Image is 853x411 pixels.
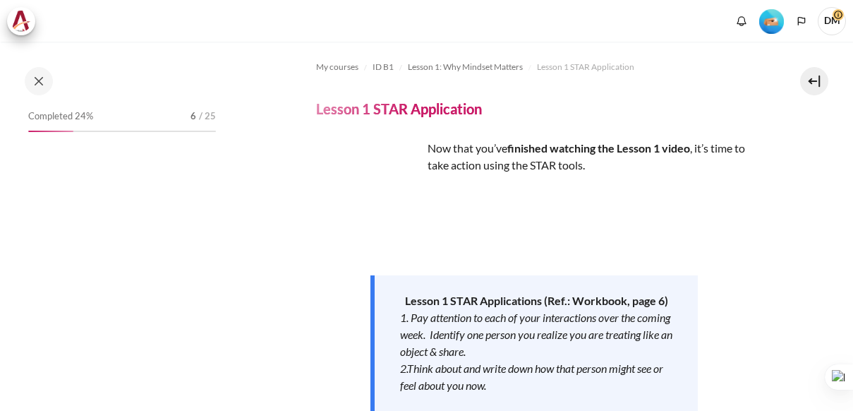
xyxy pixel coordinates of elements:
a: Lesson 1 STAR Application [537,59,634,76]
div: 24% [28,131,73,132]
img: Level #2 [759,9,784,34]
a: Level #2 [754,8,790,34]
em: 2.Think about and write down how that person might see or feel about you now. [400,362,663,392]
span: My courses [316,61,358,73]
nav: Navigation bar [316,56,753,78]
strong: finished watching the Lesson 1 video [507,141,690,155]
a: ID B1 [373,59,394,76]
span: Completed 24% [28,109,93,124]
span: 6 [190,109,196,124]
button: Languages [791,11,812,32]
img: rt [316,140,422,246]
span: DM [818,7,846,35]
a: Lesson 1: Why Mindset Matters [408,59,523,76]
a: User menu [818,7,846,35]
span: ID B1 [373,61,394,73]
div: Show notification window with no new notifications [731,11,752,32]
a: Architeck Architeck [7,7,42,35]
span: Lesson 1: Why Mindset Matters [408,61,523,73]
img: Architeck [11,11,31,32]
span: / 25 [199,109,216,124]
span: Lesson 1 STAR Application [537,61,634,73]
em: 1. Pay attention to each of your interactions over the coming week. Identify one person you reali... [400,311,672,358]
a: My courses [316,59,358,76]
div: Level #2 [759,8,784,34]
h4: Lesson 1 STAR Application [316,100,482,118]
strong: Lesson 1 STAR Applications (Ref.: Workbook, page 6) [405,294,668,307]
p: Now that you’ve , it’s time to take action using the STAR tools. [316,140,753,174]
